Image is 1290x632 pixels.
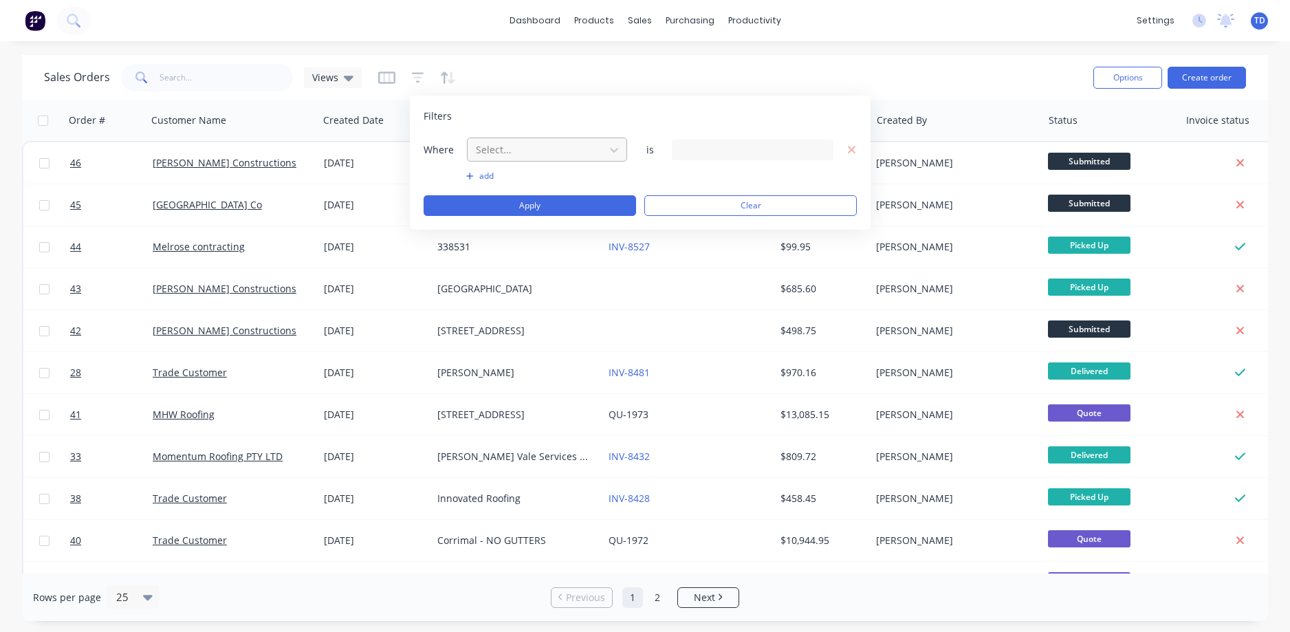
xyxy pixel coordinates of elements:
img: Factory [25,10,45,31]
a: [GEOGRAPHIC_DATA] Co [153,198,262,211]
span: Picked Up [1048,279,1130,296]
a: Next page [678,591,739,604]
span: Submitted [1048,195,1130,212]
button: add [466,171,628,182]
div: sales [621,10,659,31]
div: Order # [69,113,105,127]
a: [PERSON_NAME] Constructions [153,324,296,337]
span: TD [1254,14,1265,27]
span: 28 [70,366,81,380]
span: Delivered [1048,362,1130,380]
div: $458.45 [780,492,861,505]
div: $13,085.15 [780,408,861,422]
div: [PERSON_NAME] [876,366,1029,380]
div: [DATE] [324,450,426,464]
a: dashboard [503,10,567,31]
div: [PERSON_NAME] [876,534,1029,547]
div: $10,944.95 [780,534,861,547]
div: [STREET_ADDRESS] [437,324,590,338]
div: [DATE] [324,198,426,212]
div: [PERSON_NAME] [876,324,1029,338]
div: [GEOGRAPHIC_DATA] [437,282,590,296]
div: Status [1049,113,1078,127]
button: Clear [644,195,857,216]
a: 41 [70,394,153,435]
a: INV-8481 [609,366,650,379]
span: 43 [70,282,81,296]
span: Filters [424,109,452,123]
div: productivity [721,10,788,31]
a: Trade Customer [153,366,227,379]
div: Customer Name [151,113,226,127]
span: 44 [70,240,81,254]
a: Momentum Roofing PTY LTD [153,450,283,463]
span: Delivered [1048,446,1130,464]
div: settings [1130,10,1181,31]
span: 40 [70,534,81,547]
a: Page 1 is your current page [622,587,643,608]
div: [DATE] [324,408,426,422]
div: $498.75 [780,324,861,338]
div: $970.16 [780,366,861,380]
a: 45 [70,184,153,226]
div: [PERSON_NAME] [876,198,1029,212]
a: Trade Customer [153,534,227,547]
span: Where [424,143,465,157]
ul: Pagination [545,587,745,608]
div: [DATE] [324,492,426,505]
span: Next [694,591,715,604]
span: Submitted [1048,320,1130,338]
a: 43 [70,268,153,309]
a: MHW Roofing [153,408,215,421]
div: [STREET_ADDRESS] [437,408,590,422]
button: Apply [424,195,636,216]
div: [PERSON_NAME] Vale Services Club [437,450,590,464]
div: [DATE] [324,240,426,254]
div: [PERSON_NAME] [437,366,590,380]
span: Submitted [1048,153,1130,170]
span: is [636,143,664,157]
span: 42 [70,324,81,338]
span: Rows per page [33,591,101,604]
span: 46 [70,156,81,170]
a: Melrose contracting [153,240,245,253]
a: QU-1972 [609,534,648,547]
div: [DATE] [324,324,426,338]
div: [DATE] [324,534,426,547]
div: Created By [877,113,927,127]
span: Views [312,70,338,85]
div: $809.72 [780,450,861,464]
span: Picked Up [1048,488,1130,505]
div: Innovated Roofing [437,492,590,505]
span: Quote [1048,404,1130,422]
div: $99.95 [780,240,861,254]
div: products [567,10,621,31]
div: Created Date [323,113,384,127]
div: [PERSON_NAME] [876,492,1029,505]
div: $685.60 [780,282,861,296]
div: 338531 [437,240,590,254]
span: Previous [566,591,605,604]
div: Corrimal - NO GUTTERS [437,534,590,547]
span: Quote [1048,572,1130,589]
a: INV-8527 [609,240,650,253]
div: [PERSON_NAME] [876,240,1029,254]
span: 41 [70,408,81,422]
span: 38 [70,492,81,505]
a: INV-8428 [609,492,650,505]
a: Page 2 [647,587,668,608]
div: purchasing [659,10,721,31]
div: [DATE] [324,156,426,170]
button: Create order [1168,67,1246,89]
button: Options [1093,67,1162,89]
span: Quote [1048,530,1130,547]
span: Picked Up [1048,237,1130,254]
div: [PERSON_NAME] [876,156,1029,170]
a: 38 [70,478,153,519]
a: 33 [70,436,153,477]
input: Search... [160,64,294,91]
a: Trade Customer [153,492,227,505]
div: [DATE] [324,282,426,296]
a: 42 [70,310,153,351]
a: 46 [70,142,153,184]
